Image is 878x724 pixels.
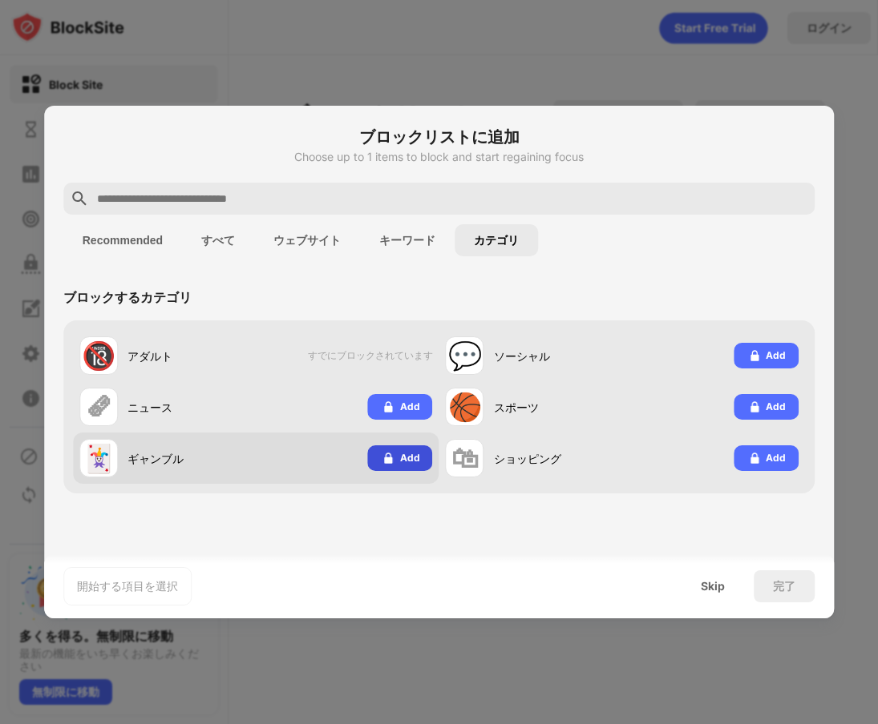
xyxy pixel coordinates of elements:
div: アダルト [127,348,256,364]
div: Add [400,399,420,415]
div: 🏀 [448,391,482,424]
div: Add [766,450,786,466]
div: Add [766,348,786,364]
div: Choose up to 1 items to block and start regaining focus [63,151,815,163]
img: search.svg [70,189,89,208]
div: ブロックするカテゴリ [63,289,192,307]
div: Skip [701,580,725,593]
button: ウェブサイト [254,224,360,256]
div: スポーツ [494,399,622,416]
button: すべて [182,224,254,256]
span: すでにブロックされています [308,349,433,363]
div: 💬 [448,340,482,372]
button: カテゴリ [455,224,538,256]
h6: ブロックリストに追加 [63,125,815,149]
div: 開始する項目を選択 [77,578,178,594]
div: 🛍 [451,442,479,475]
div: ニュース [127,399,256,416]
div: ショッピング [494,450,622,467]
div: ソーシャル [494,348,622,364]
div: Add [766,399,786,415]
div: 🗞 [85,391,112,424]
div: 完了 [773,580,795,593]
div: Add [400,450,420,466]
div: ギャンブル [127,450,256,467]
button: Recommended [63,224,182,256]
div: 🔞 [82,340,115,372]
button: キーワード [360,224,455,256]
div: 🃏 [82,442,115,475]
